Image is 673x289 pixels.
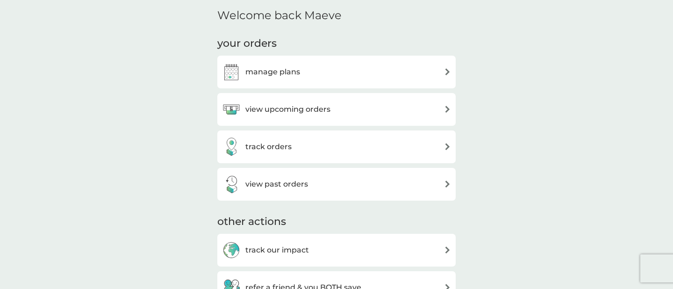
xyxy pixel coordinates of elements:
[444,143,451,150] img: arrow right
[217,9,342,22] h2: Welcome back Maeve
[444,68,451,75] img: arrow right
[217,36,277,51] h3: your orders
[444,106,451,113] img: arrow right
[245,103,330,116] h3: view upcoming orders
[245,66,300,78] h3: manage plans
[245,178,308,190] h3: view past orders
[444,181,451,188] img: arrow right
[245,244,309,256] h3: track our impact
[217,215,286,229] h3: other actions
[245,141,292,153] h3: track orders
[444,246,451,253] img: arrow right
